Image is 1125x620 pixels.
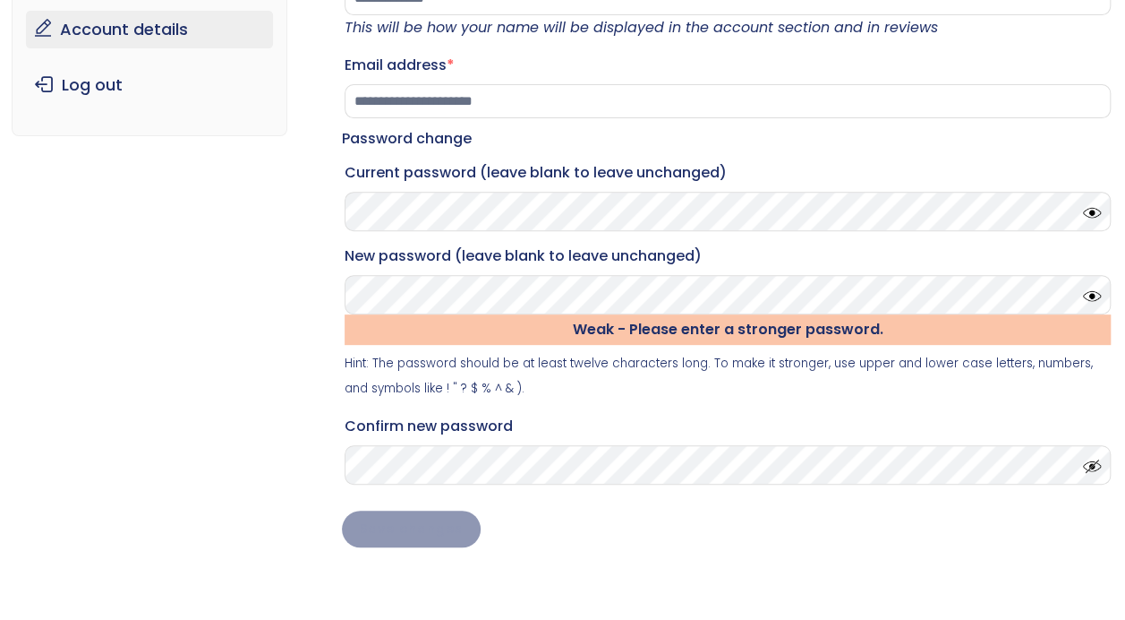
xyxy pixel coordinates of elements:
[342,511,481,547] button: Save changes
[345,242,1111,271] label: New password (leave blank to leave unchanged)
[345,412,1111,441] label: Confirm new password
[345,51,1111,80] label: Email address
[345,314,1111,345] div: Weak - Please enter a stronger password.
[342,126,472,151] legend: Password change
[26,11,273,48] a: Account details
[345,159,1111,187] label: Current password (leave blank to leave unchanged)
[26,66,273,104] a: Log out
[345,351,1111,401] small: Hint: The password should be at least twelve characters long. To make it stronger, use upper and ...
[345,17,938,38] em: This will be how your name will be displayed in the account section and in reviews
